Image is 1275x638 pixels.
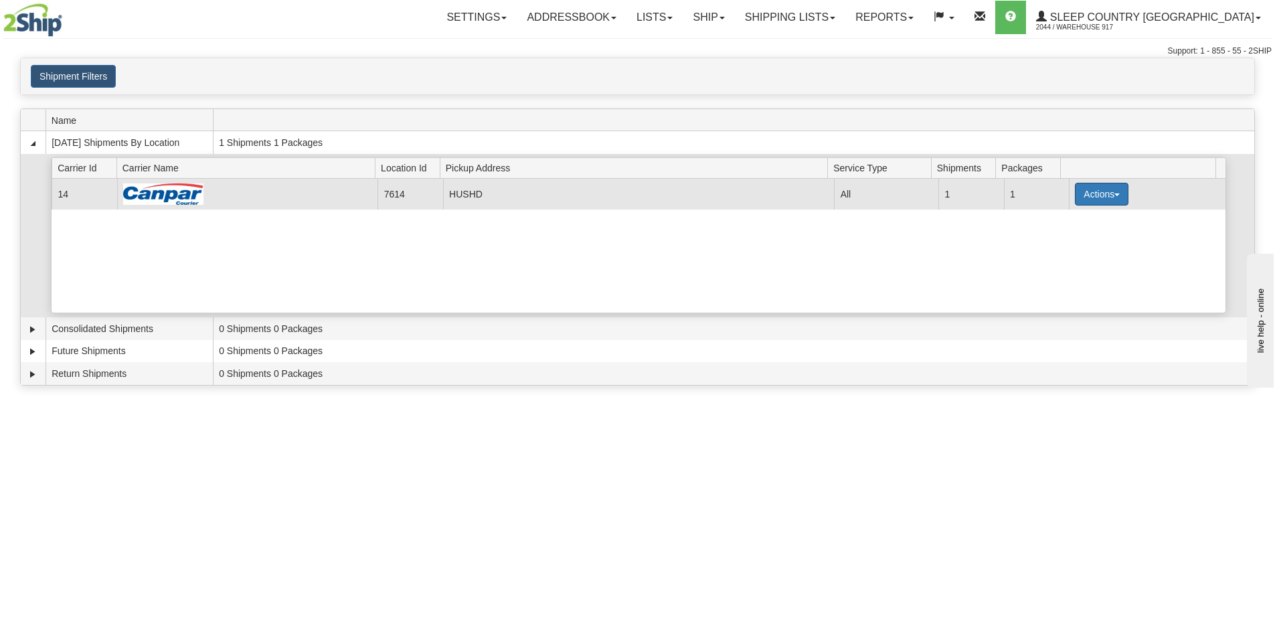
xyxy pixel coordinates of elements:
[3,46,1272,57] div: Support: 1 - 855 - 55 - 2SHIP
[381,157,440,178] span: Location Id
[1075,183,1128,206] button: Actions
[31,65,116,88] button: Shipment Filters
[26,368,39,381] a: Expand
[213,131,1254,154] td: 1 Shipments 1 Packages
[122,157,375,178] span: Carrier Name
[834,179,938,209] td: All
[845,1,924,34] a: Reports
[213,340,1254,363] td: 0 Shipments 0 Packages
[436,1,517,34] a: Settings
[735,1,845,34] a: Shipping lists
[46,362,213,385] td: Return Shipments
[46,340,213,363] td: Future Shipments
[443,179,835,209] td: HUSHD
[626,1,683,34] a: Lists
[377,179,442,209] td: 7614
[58,157,116,178] span: Carrier Id
[446,157,828,178] span: Pickup Address
[123,183,203,205] img: Canpar
[833,157,931,178] span: Service Type
[52,110,213,131] span: Name
[52,179,116,209] td: 14
[26,345,39,358] a: Expand
[1001,157,1060,178] span: Packages
[1026,1,1271,34] a: Sleep Country [GEOGRAPHIC_DATA] 2044 / Warehouse 917
[938,179,1003,209] td: 1
[937,157,996,178] span: Shipments
[46,131,213,154] td: [DATE] Shipments By Location
[517,1,626,34] a: Addressbook
[213,362,1254,385] td: 0 Shipments 0 Packages
[26,323,39,336] a: Expand
[26,137,39,150] a: Collapse
[213,317,1254,340] td: 0 Shipments 0 Packages
[10,11,124,21] div: live help - online
[1004,179,1069,209] td: 1
[683,1,734,34] a: Ship
[46,317,213,340] td: Consolidated Shipments
[3,3,62,37] img: logo2044.jpg
[1047,11,1254,23] span: Sleep Country [GEOGRAPHIC_DATA]
[1036,21,1136,34] span: 2044 / Warehouse 917
[1244,250,1274,387] iframe: chat widget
